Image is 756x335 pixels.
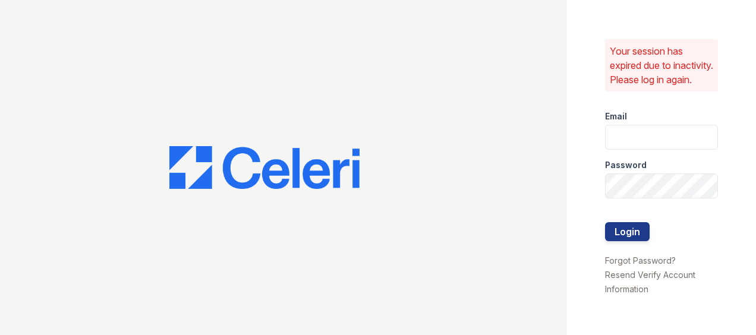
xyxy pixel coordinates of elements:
[610,44,713,87] p: Your session has expired due to inactivity. Please log in again.
[605,159,647,171] label: Password
[605,222,650,241] button: Login
[605,110,627,122] label: Email
[605,255,676,266] a: Forgot Password?
[605,270,695,294] a: Resend Verify Account Information
[169,146,360,189] img: CE_Logo_Blue-a8612792a0a2168367f1c8372b55b34899dd931a85d93a1a3d3e32e68fde9ad4.png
